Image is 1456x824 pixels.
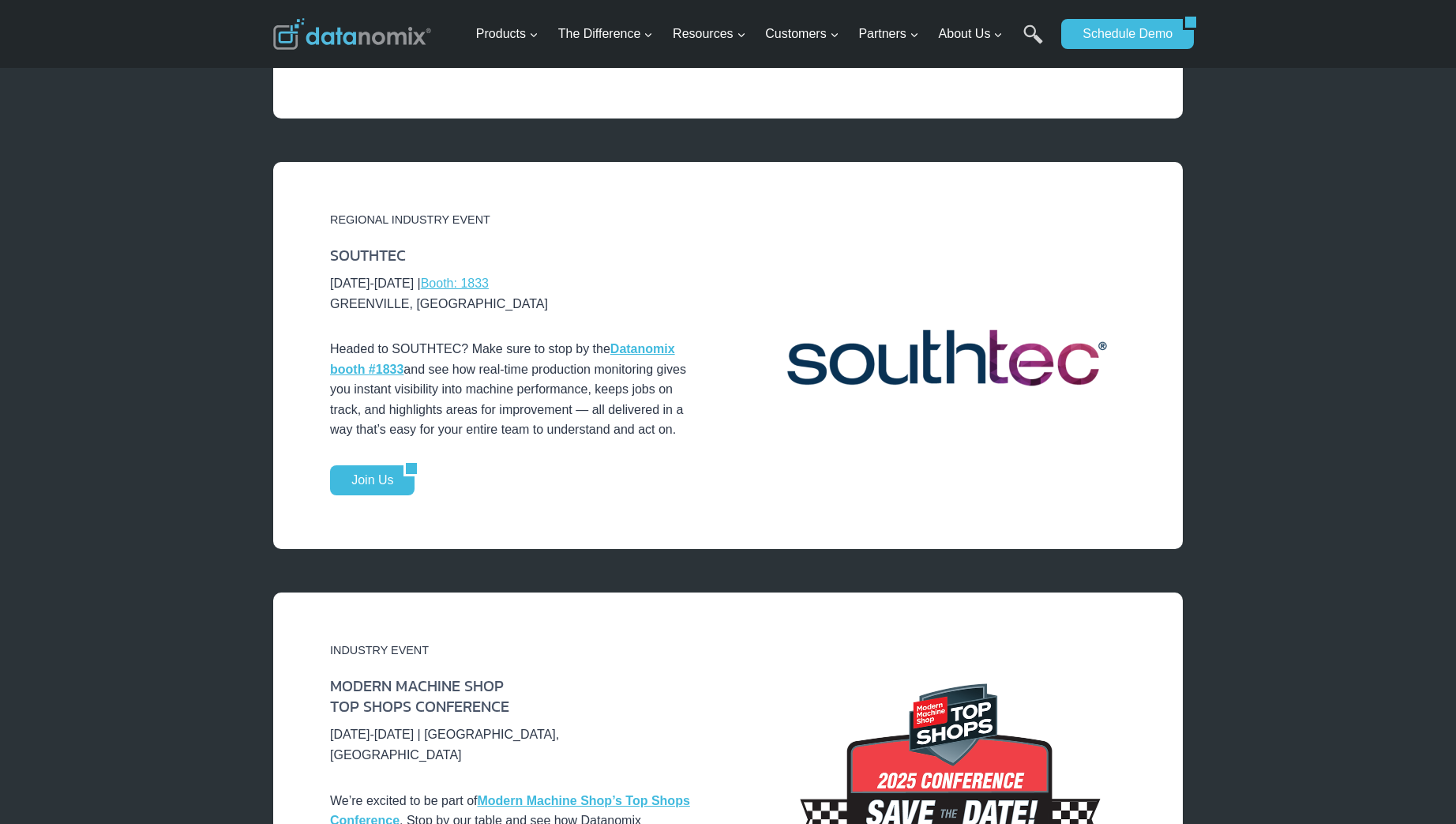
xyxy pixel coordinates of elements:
a: Search [1023,24,1043,60]
nav: Primary Navigation [470,9,1054,60]
a: Booth: 1833 [421,277,489,290]
span: Partners [858,24,918,44]
a: Datanomix booth #1833 [330,342,675,376]
p: [DATE]-[DATE] | [GEOGRAPHIC_DATA], [GEOGRAPHIC_DATA] [330,724,690,765]
a: Join Us [330,465,403,495]
span: Customers [765,24,839,44]
img: Datanomix [273,18,431,50]
span: Resources [673,24,745,44]
p: Headed to SOUTHTEC? Make sure to stop by the and see how real-time production monitoring gives yo... [330,339,690,440]
span: Products [476,24,538,44]
p: [DATE]-[DATE] | GREENVILLE, [GEOGRAPHIC_DATA] [330,273,690,314]
span: The Difference [558,24,654,44]
h6: MODERN MACHINE SHOP TOP SHOPS CONFERENCE [330,675,690,717]
a: Schedule Demo [1061,19,1183,49]
h6: SOUTHTEC [330,245,690,265]
img: Datanomix at SOUTHTEC [782,314,1110,401]
span: About Us [939,24,1004,44]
